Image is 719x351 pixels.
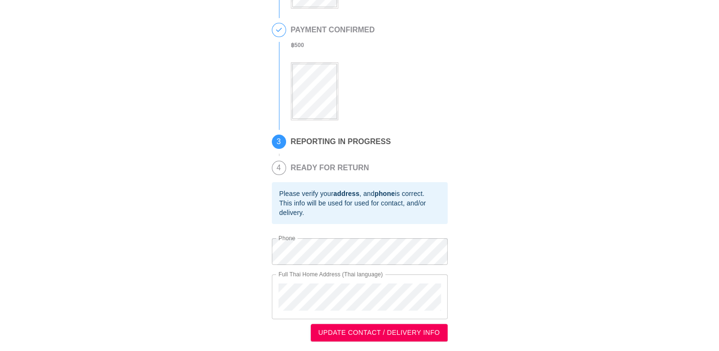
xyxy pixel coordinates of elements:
[374,190,395,197] b: phone
[272,135,286,148] span: 3
[318,327,440,339] span: UPDATE CONTACT / DELIVERY INFO
[291,42,304,49] b: ฿ 500
[272,23,286,37] span: 2
[279,198,440,217] div: This info will be used for used for contact, and/or delivery.
[272,161,286,175] span: 4
[291,164,369,172] h2: READY FOR RETURN
[291,137,391,146] h2: REPORTING IN PROGRESS
[291,26,375,34] h2: PAYMENT CONFIRMED
[311,324,448,341] button: UPDATE CONTACT / DELIVERY INFO
[279,189,440,198] div: Please verify your , and is correct.
[333,190,359,197] b: address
